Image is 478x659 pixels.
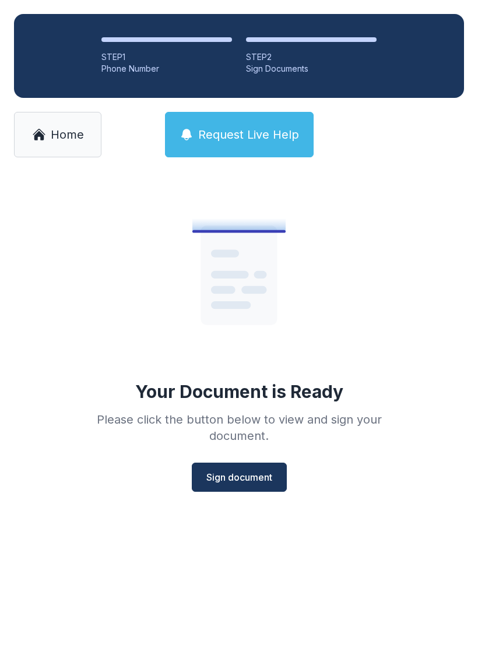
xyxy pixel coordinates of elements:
div: STEP 2 [246,51,377,63]
div: Phone Number [101,63,232,75]
div: Sign Documents [246,63,377,75]
span: Sign document [206,470,272,484]
div: STEP 1 [101,51,232,63]
span: Request Live Help [198,126,299,143]
div: Your Document is Ready [135,381,343,402]
div: Please click the button below to view and sign your document. [71,411,407,444]
span: Home [51,126,84,143]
